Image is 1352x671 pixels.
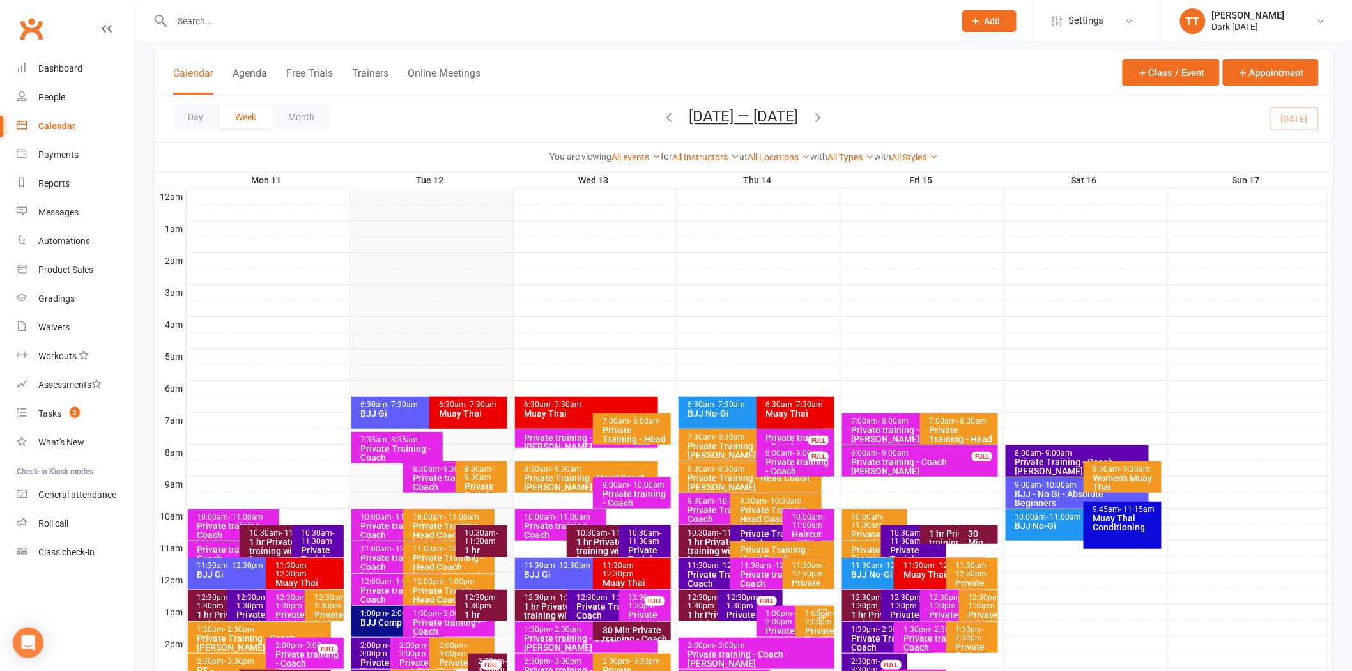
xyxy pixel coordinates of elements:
[440,609,470,618] span: - 2:00pm
[444,577,475,586] span: - 1:00pm
[412,474,492,500] div: Private training - Coach [PERSON_NAME]
[360,578,440,586] div: 12:00pm
[17,428,135,457] a: What's New
[236,610,289,646] div: Private Training - Coach [PERSON_NAME]
[38,437,84,447] div: What's New
[672,152,739,162] a: All Instructors
[38,178,70,189] div: Reports
[388,609,419,618] span: - 2:00pm
[412,578,492,586] div: 12:00pm
[852,593,885,610] span: - 1:30pm
[602,562,668,578] div: 11:30am
[739,529,819,556] div: Private Training - Coach [PERSON_NAME]
[1015,513,1147,521] div: 10:00am
[524,401,656,409] div: 6:30am
[1093,514,1159,532] div: Muay Thai Conditioning
[275,594,328,610] div: 12:30pm
[1015,458,1147,475] div: Private Training - Coach [PERSON_NAME]
[408,67,480,95] button: Online Meetings
[465,482,505,527] div: Private Training - Head Coach [PERSON_NAME]
[602,490,668,516] div: Private training - Coach [PERSON_NAME]
[903,562,983,570] div: 11:30am
[17,227,135,256] a: Automations
[808,436,829,445] div: FULL
[962,10,1017,32] button: Add
[851,545,905,581] div: Private Training - Head Coach [PERSON_NAME]
[851,570,931,579] div: BJJ No-Gi
[629,528,662,546] span: - 11:30am
[757,596,777,606] div: FULL
[465,465,494,482] span: - 9:30am
[465,546,505,599] div: 1 hr Private training with Coach [PERSON_NAME]
[412,513,492,521] div: 10:00am
[739,151,748,162] strong: at
[17,538,135,567] a: Class kiosk mode
[17,342,135,371] a: Workouts
[719,528,755,537] span: - 11:30am
[360,545,440,553] div: 11:00am
[576,594,656,602] div: 12:30pm
[603,561,636,578] span: - 12:30pm
[715,497,750,505] span: - 10:30am
[765,449,832,458] div: 8:00am
[1120,505,1155,514] span: - 11:15am
[236,593,270,610] span: - 1:30pm
[929,426,995,461] div: Private Training - Head Coach [PERSON_NAME]
[576,537,656,564] div: 1 hr Private training with Coach [PERSON_NAME]
[154,252,186,268] th: 2am
[38,92,65,102] div: People
[38,351,77,361] div: Workouts
[890,610,944,646] div: Private Training - Coach [PERSON_NAME]
[438,401,505,409] div: 6:30am
[197,513,277,521] div: 10:00am
[879,417,909,426] span: - 8:00am
[851,458,996,475] div: Private training - Coach [PERSON_NAME]
[765,401,832,409] div: 6:30am
[465,529,505,546] div: 10:30am
[440,465,470,474] span: - 9:30am
[1015,481,1147,490] div: 9:00am
[1004,173,1167,189] th: Sat 16
[628,529,669,546] div: 10:30am
[739,505,819,532] div: Private Training - Head Coach [PERSON_NAME]
[17,83,135,112] a: People
[688,401,820,409] div: 6:30am
[275,562,341,578] div: 11:30am
[38,547,95,557] div: Class check-in
[688,505,767,532] div: Private Training - Coach [PERSON_NAME]
[173,67,213,95] button: Calendar
[748,152,810,162] a: All Locations
[444,513,479,521] span: - 11:00am
[17,509,135,538] a: Roll call
[17,284,135,313] a: Gradings
[392,577,423,586] span: - 1:00pm
[556,561,591,570] span: - 12:30pm
[13,628,43,658] div: Open Intercom Messenger
[972,452,992,461] div: FULL
[17,313,135,342] a: Waivers
[968,594,995,610] div: 12:30pm
[556,513,591,521] span: - 11:00am
[891,528,924,546] span: - 11:30am
[804,610,832,626] div: 1:00pm
[154,380,186,396] th: 6am
[930,593,963,610] span: - 1:30pm
[360,513,440,521] div: 10:00am
[715,433,746,442] span: - 8:30am
[249,537,328,564] div: 1 hr Private training with Coach [PERSON_NAME]
[154,476,186,492] th: 9am
[765,409,832,418] div: Muay Thai
[1093,505,1159,514] div: 9:45am
[688,465,820,474] div: 8:30am
[929,417,995,426] div: 7:00am
[465,465,505,482] div: 8:30am
[840,173,1004,189] th: Fri 15
[38,207,79,217] div: Messages
[851,594,905,610] div: 12:30pm
[792,561,826,578] span: - 12:30pm
[465,610,505,664] div: 1 hr Private training with Coach [PERSON_NAME]
[688,474,820,491] div: Private Training - Head Coach [PERSON_NAME]
[524,521,604,548] div: Private training - Coach [PERSON_NAME]
[233,67,267,95] button: Agenda
[890,594,944,610] div: 12:30pm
